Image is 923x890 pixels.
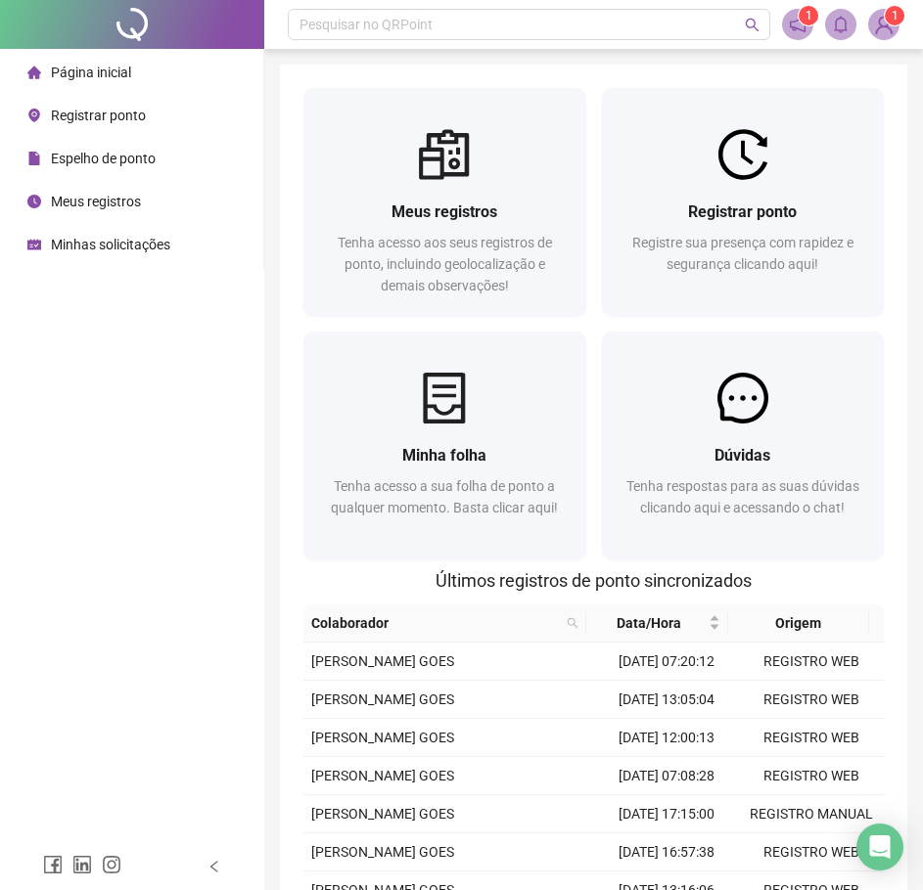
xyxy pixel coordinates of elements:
td: REGISTRO WEB [739,681,884,719]
span: left [208,860,221,873]
td: REGISTRO MANUAL [739,795,884,833]
a: Meus registrosTenha acesso aos seus registros de ponto, incluindo geolocalização e demais observa... [303,88,586,316]
span: Registre sua presença com rapidez e segurança clicando aqui! [632,235,854,272]
div: Open Intercom Messenger [856,823,903,870]
span: linkedin [72,855,92,874]
span: Registrar ponto [51,108,146,123]
span: search [563,608,582,638]
span: Tenha acesso a sua folha de ponto a qualquer momento. Basta clicar aqui! [331,478,558,515]
td: REGISTRO WEB [739,719,884,757]
span: Espelho de ponto [51,151,156,166]
span: Meus registros [51,194,141,209]
span: bell [832,16,850,33]
span: Página inicial [51,65,131,80]
td: [DATE] 13:05:04 [594,681,739,719]
span: Tenha respostas para as suas dúvidas clicando aqui e acessando o chat! [626,478,859,515]
span: Últimos registros de ponto sincronizados [436,570,752,591]
th: Data/Hora [586,604,728,643]
span: [PERSON_NAME] GOES [311,691,454,707]
span: 1 [892,9,899,22]
span: Minhas solicitações [51,237,170,252]
td: REGISTRO WEB [739,643,884,681]
td: [DATE] 17:15:00 [594,795,739,833]
td: [DATE] 12:00:13 [594,719,739,757]
span: [PERSON_NAME] GOES [311,730,454,745]
span: Minha folha [402,446,486,465]
span: search [745,18,760,32]
td: [DATE] 07:20:12 [594,643,739,681]
span: Dúvidas [715,446,770,465]
span: [PERSON_NAME] GOES [311,768,454,783]
span: Data/Hora [594,612,705,634]
sup: Atualize o seu contato no menu Meus Dados [885,6,904,25]
span: facebook [43,855,63,874]
td: [DATE] 07:08:28 [594,757,739,795]
span: Tenha acesso aos seus registros de ponto, incluindo geolocalização e demais observações! [338,235,552,293]
span: schedule [27,238,41,251]
img: 83968 [869,10,899,39]
span: [PERSON_NAME] GOES [311,806,454,822]
span: notification [789,16,807,33]
span: Colaborador [311,612,559,634]
a: Registrar pontoRegistre sua presença com rapidez e segurança clicando aqui! [602,88,885,316]
span: file [27,152,41,165]
span: search [567,617,578,629]
span: Meus registros [392,202,497,221]
span: [PERSON_NAME] GOES [311,844,454,860]
span: instagram [102,855,121,874]
a: Minha folhaTenha acesso a sua folha de ponto a qualquer momento. Basta clicar aqui! [303,332,586,559]
td: REGISTRO WEB [739,757,884,795]
span: clock-circle [27,195,41,208]
th: Origem [728,604,870,643]
a: DúvidasTenha respostas para as suas dúvidas clicando aqui e acessando o chat! [602,332,885,559]
span: Registrar ponto [688,202,797,221]
sup: 1 [799,6,818,25]
td: [DATE] 16:57:38 [594,833,739,871]
span: environment [27,109,41,122]
span: home [27,66,41,79]
td: REGISTRO WEB [739,833,884,871]
span: [PERSON_NAME] GOES [311,653,454,669]
span: 1 [806,9,812,22]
